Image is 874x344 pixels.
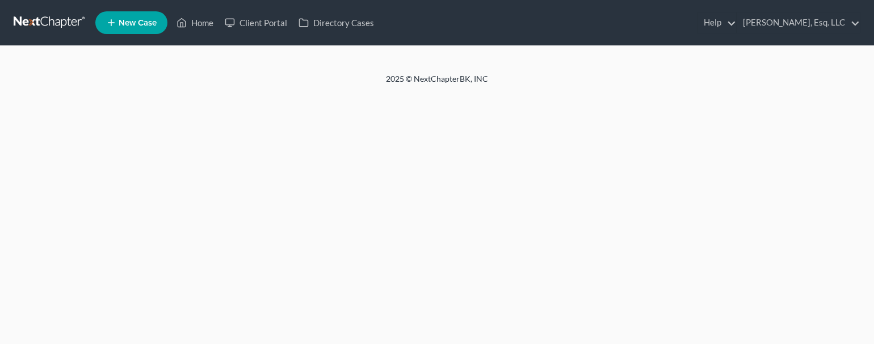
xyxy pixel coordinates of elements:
[737,12,860,33] a: [PERSON_NAME], Esq. LLC
[171,12,219,33] a: Home
[293,12,380,33] a: Directory Cases
[114,73,760,94] div: 2025 © NextChapterBK, INC
[95,11,167,34] new-legal-case-button: New Case
[219,12,293,33] a: Client Portal
[698,12,736,33] a: Help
